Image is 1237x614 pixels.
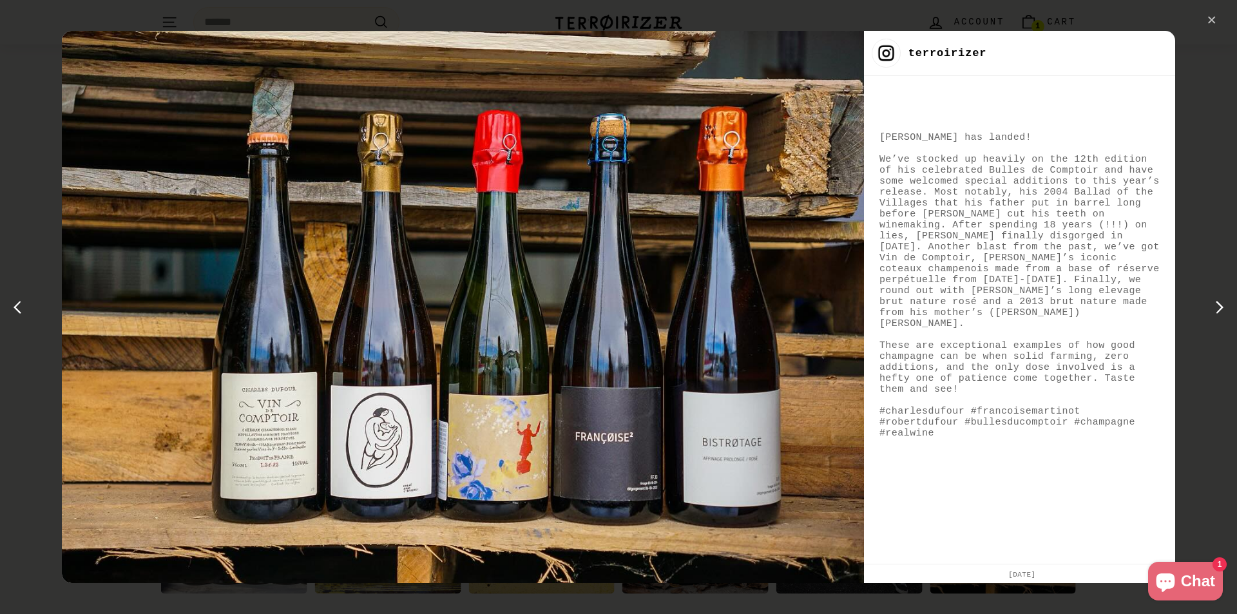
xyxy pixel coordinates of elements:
[10,297,30,318] div: previous post
[879,132,1160,439] div: [PERSON_NAME] has landed! We’ve stocked up heavily on the 12th edition of his celebrated Bulles d...
[1003,571,1035,579] span: [DATE]
[1144,562,1227,604] inbox-online-store-chat: Shopify online store chat
[1202,11,1222,30] div: close button
[62,31,1175,584] div: Instagram post details
[908,46,987,61] div: terroirizer
[872,39,901,68] img: Instagram profile picture
[1207,297,1227,318] div: next post
[908,46,987,61] a: Opens @terroirizer Instagram profile on a new window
